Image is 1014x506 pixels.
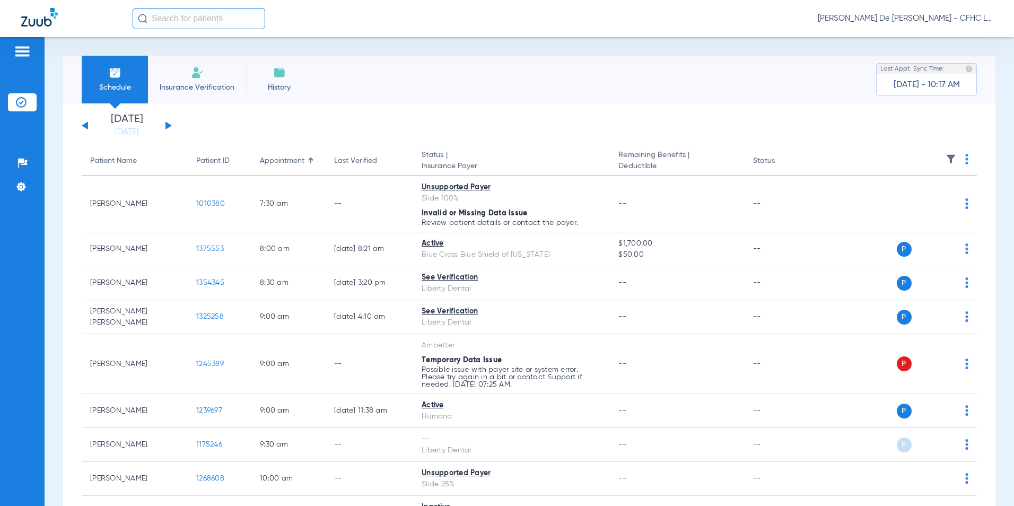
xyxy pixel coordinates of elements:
p: Review patient details or contact the payer. [422,219,601,226]
p: Possible issue with payer site or system error. Please try again in a bit or contact Support if n... [422,366,601,388]
span: 1375553 [196,245,224,252]
td: -- [326,176,413,232]
td: -- [745,232,816,266]
span: -- [618,475,626,482]
div: Slide 100% [422,193,601,204]
img: last sync help info [965,65,973,73]
img: group-dot-blue.svg [965,198,968,209]
img: x.svg [941,277,952,288]
td: -- [745,428,816,462]
span: P [897,310,912,325]
img: x.svg [941,473,952,484]
td: [PERSON_NAME] [PERSON_NAME] [82,300,188,334]
div: Active [422,400,601,411]
img: Zuub Logo [21,8,58,27]
td: [PERSON_NAME] [82,428,188,462]
span: [DATE] - 10:17 AM [894,80,960,90]
span: -- [618,407,626,414]
div: Patient ID [196,155,230,167]
span: P [897,438,912,452]
span: P [897,404,912,418]
span: $50.00 [618,249,736,260]
div: Liberty Dental [422,317,601,328]
img: x.svg [941,405,952,416]
img: Manual Insurance Verification [191,66,204,79]
input: Search for patients [133,8,265,29]
div: Last Verified [334,155,377,167]
img: filter.svg [946,154,956,164]
td: [DATE] 8:21 AM [326,232,413,266]
td: -- [326,334,413,394]
td: -- [745,334,816,394]
span: Deductible [618,161,736,172]
div: See Verification [422,306,601,317]
img: hamburger-icon [14,45,31,58]
div: Humana [422,411,601,422]
td: [PERSON_NAME] [82,232,188,266]
div: Patient Name [90,155,137,167]
td: 7:30 AM [251,176,326,232]
img: group-dot-blue.svg [965,439,968,450]
img: History [273,66,286,79]
img: group-dot-blue.svg [965,311,968,322]
td: [PERSON_NAME] [82,462,188,496]
td: 8:30 AM [251,266,326,300]
span: 1245389 [196,360,224,368]
span: History [254,82,304,93]
td: -- [326,462,413,496]
td: -- [326,428,413,462]
span: P [897,242,912,257]
a: [DATE] [95,127,159,137]
td: [PERSON_NAME] [82,266,188,300]
td: [DATE] 11:38 AM [326,394,413,428]
div: See Verification [422,272,601,283]
span: 1239697 [196,407,222,414]
img: group-dot-blue.svg [965,277,968,288]
img: x.svg [941,243,952,254]
span: Insurance Payer [422,161,601,172]
img: group-dot-blue.svg [965,359,968,369]
td: [PERSON_NAME] [82,176,188,232]
td: 8:00 AM [251,232,326,266]
div: Liberty Dental [422,445,601,456]
img: x.svg [941,439,952,450]
div: Active [422,238,601,249]
td: 9:00 AM [251,334,326,394]
th: Remaining Benefits | [610,146,744,176]
img: x.svg [941,359,952,369]
span: Schedule [90,82,140,93]
div: Patient ID [196,155,243,167]
li: [DATE] [95,114,159,137]
td: -- [745,266,816,300]
span: [PERSON_NAME] De [PERSON_NAME] - CFHC Lake Wales Dental [818,13,993,24]
span: Insurance Verification [156,82,238,93]
td: [PERSON_NAME] [82,334,188,394]
span: -- [618,441,626,448]
div: -- [422,434,601,445]
span: Temporary Data Issue [422,356,502,364]
span: -- [618,200,626,207]
td: [DATE] 4:10 AM [326,300,413,334]
span: -- [618,313,626,320]
iframe: Chat Widget [961,455,1014,506]
td: 9:00 AM [251,300,326,334]
div: Patient Name [90,155,179,167]
div: Ambetter [422,340,601,351]
span: -- [618,279,626,286]
span: 1354345 [196,279,224,286]
span: Invalid or Missing Data Issue [422,210,527,217]
td: -- [745,394,816,428]
span: 1010380 [196,200,225,207]
td: [DATE] 3:20 PM [326,266,413,300]
td: -- [745,462,816,496]
span: $1,700.00 [618,238,736,249]
td: [PERSON_NAME] [82,394,188,428]
div: Last Verified [334,155,405,167]
div: Appointment [260,155,304,167]
span: -- [618,360,626,368]
div: Unsupported Payer [422,182,601,193]
img: x.svg [941,198,952,209]
img: group-dot-blue.svg [965,154,968,164]
span: 1268608 [196,475,224,482]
